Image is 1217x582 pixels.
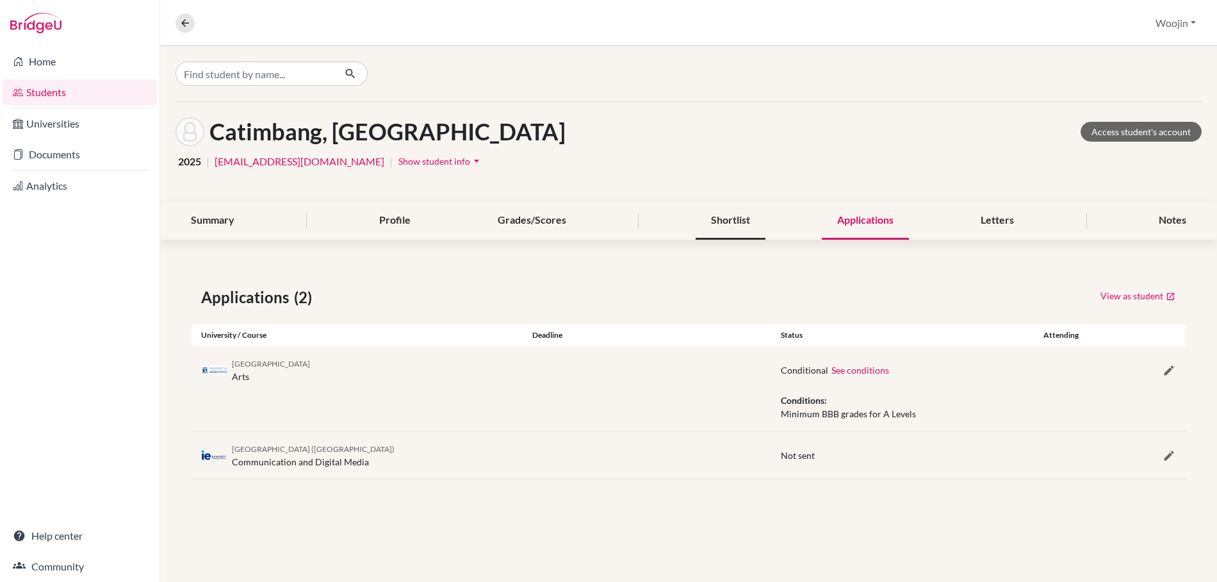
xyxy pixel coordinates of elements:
span: [GEOGRAPHIC_DATA] [232,359,310,369]
span: [GEOGRAPHIC_DATA] ([GEOGRAPHIC_DATA]) [232,444,395,454]
h1: Catimbang, [GEOGRAPHIC_DATA] [209,118,566,145]
div: Summary [176,202,250,240]
button: Show student infoarrow_drop_down [398,151,484,171]
span: | [206,154,209,169]
button: Woojin [1150,11,1202,35]
img: au_melb_jfzkyx5q.png [201,365,227,374]
div: Arts [232,356,310,383]
div: Profile [364,202,426,240]
div: Letters [965,202,1029,240]
a: Students [3,79,157,105]
div: Communication and Digital Media [232,442,395,469]
span: Conditional [781,365,828,376]
a: View as student [1100,286,1176,306]
a: Universities [3,111,157,137]
a: Documents [3,142,157,167]
div: Grades/Scores [482,202,582,240]
img: Bridge-U [10,13,61,33]
div: Deadline [523,329,771,341]
span: Show student info [398,156,470,167]
a: [EMAIL_ADDRESS][DOMAIN_NAME] [215,154,384,169]
a: Home [3,49,157,74]
a: Help center [3,523,157,549]
span: Not sent [781,450,815,461]
div: Status [771,329,1020,341]
div: Minimum BBB grades for A Levels [771,394,1186,431]
a: Community [3,554,157,579]
div: Shortlist [696,202,765,240]
span: | [389,154,393,169]
img: es_ie_ppg3uco7.png [201,450,227,460]
span: (2) [294,286,317,309]
div: Applications [822,202,909,240]
div: Notes [1143,202,1202,240]
span: Applications [201,286,294,309]
a: Access student's account [1081,122,1202,142]
p: Conditions: [781,394,1176,407]
div: University / Course [192,329,523,341]
div: Attending [1020,329,1102,341]
button: See conditions [831,363,890,378]
span: 2025 [178,154,201,169]
i: arrow_drop_down [470,154,483,167]
img: Hagia Sophia Catimbang's avatar [176,117,204,146]
input: Find student by name... [176,62,334,86]
a: Analytics [3,173,157,199]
